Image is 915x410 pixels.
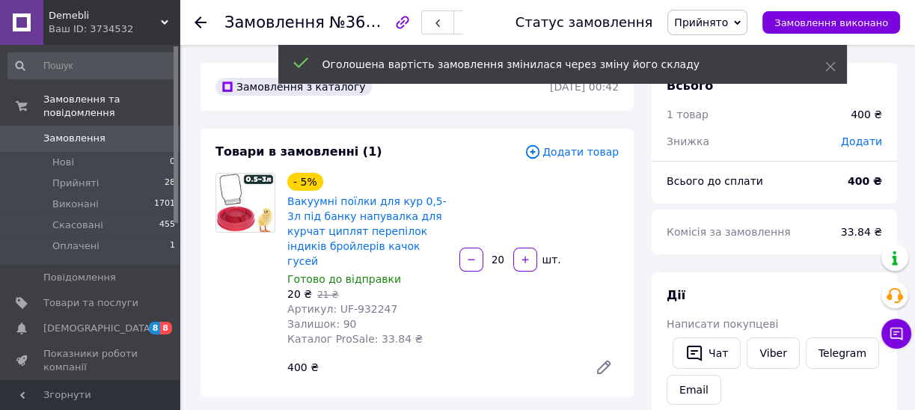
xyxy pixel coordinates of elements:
span: Комісія за замовлення [667,226,791,238]
div: Статус замовлення [515,15,653,30]
a: Viber [747,337,799,369]
span: №361542668 [329,13,435,31]
span: 1 [170,239,175,253]
a: Вакуумні поїлки для кур 0,5-3л під банку напувалка для курчат циплят перепілок індиків бройлерів ... [287,195,447,267]
span: Знижка [667,135,709,147]
button: Чат з покупцем [881,319,911,349]
span: Виконані [52,198,99,211]
div: Замовлення з каталогу [215,78,372,96]
span: 0 [170,156,175,169]
span: 1701 [154,198,175,211]
img: Вакуумні поїлки для кур 0,5-3л під банку напувалка для курчат циплят перепілок індиків бройлерів ... [216,174,275,232]
span: Замовлення виконано [774,17,888,28]
span: Замовлення [224,13,325,31]
span: Додати [841,135,882,147]
div: 400 ₴ [281,357,583,378]
span: Нові [52,156,74,169]
span: Замовлення [43,132,105,145]
span: 8 [149,322,161,334]
span: Замовлення та повідомлення [43,93,180,120]
span: Додати товар [524,144,619,160]
span: Demebli [49,9,161,22]
a: Редагувати [589,352,619,382]
span: Повідомлення [43,271,116,284]
span: Скасовані [52,218,103,232]
a: Telegram [806,337,879,369]
span: 20 ₴ [287,288,312,300]
div: шт. [539,252,563,267]
span: [DEMOGRAPHIC_DATA] [43,322,154,335]
span: Залишок: 90 [287,318,356,330]
b: 400 ₴ [848,175,882,187]
span: Всього до сплати [667,175,763,187]
span: 21 ₴ [317,290,338,300]
span: Товари та послуги [43,296,138,310]
div: Повернутися назад [195,15,206,30]
span: Дії [667,288,685,302]
button: Чат [673,337,741,369]
span: Прийняті [52,177,99,190]
span: 28 [165,177,175,190]
span: Прийнято [674,16,728,28]
div: 400 ₴ [851,107,882,122]
div: Ваш ID: 3734532 [49,22,180,36]
span: Товари в замовленні (1) [215,144,382,159]
span: Написати покупцеві [667,318,778,330]
span: 8 [160,322,172,334]
span: Готово до відправки [287,273,401,285]
span: 33.84 ₴ [841,226,882,238]
span: Каталог ProSale: 33.84 ₴ [287,333,423,345]
div: Оголошена вартість замовлення змінилася через зміну його складу [322,57,788,72]
button: Email [667,375,721,405]
span: Артикул: UF-932247 [287,303,397,315]
span: Оплачені [52,239,100,253]
button: Замовлення виконано [762,11,900,34]
span: Показники роботи компанії [43,347,138,374]
span: 1 товар [667,108,709,120]
span: 455 [159,218,175,232]
div: - 5% [287,173,323,191]
input: Пошук [7,52,177,79]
